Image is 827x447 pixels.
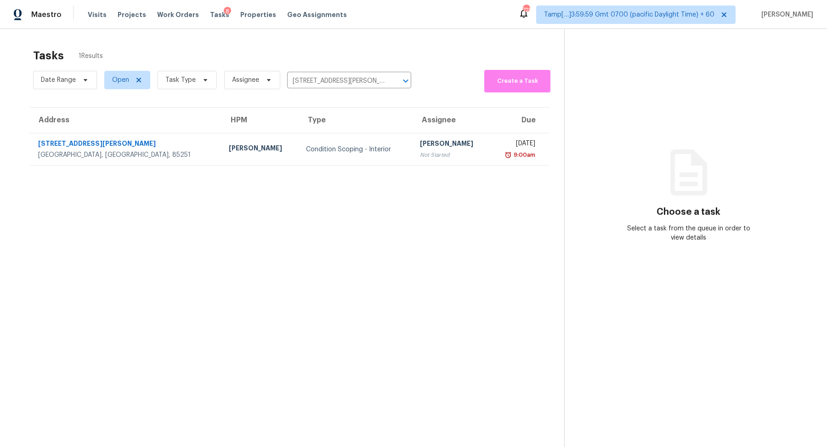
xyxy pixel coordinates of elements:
th: Address [29,108,221,133]
button: Open [399,74,412,87]
div: [PERSON_NAME] [229,143,292,155]
span: Geo Assignments [287,10,347,19]
div: [PERSON_NAME] [420,139,483,150]
span: Create a Task [489,76,546,86]
h3: Choose a task [657,207,720,217]
div: Select a task from the queue in order to view details [627,224,751,242]
div: 725 [523,6,529,15]
button: Create a Task [484,70,550,92]
div: [GEOGRAPHIC_DATA], [GEOGRAPHIC_DATA], 85251 [38,150,214,160]
th: Type [299,108,412,133]
div: 8 [224,7,231,16]
span: Tamp[…]3:59:59 Gmt 0700 (pacific Daylight Time) + 60 [544,10,714,19]
div: [DATE] [497,139,535,150]
div: Condition Scoping - Interior [306,145,405,154]
span: Properties [240,10,276,19]
h2: Tasks [33,51,64,60]
span: Open [112,75,129,85]
span: [PERSON_NAME] [758,10,813,19]
span: 1 Results [79,52,103,61]
img: Overdue Alarm Icon [504,150,512,160]
span: Visits [88,10,107,19]
span: Tasks [210,11,229,18]
div: [STREET_ADDRESS][PERSON_NAME] [38,139,214,150]
span: Assignee [232,75,259,85]
th: Due [490,108,549,133]
span: Date Range [41,75,76,85]
div: Not Started [420,150,483,160]
input: Search by address [287,74,385,88]
span: Work Orders [157,10,199,19]
th: Assignee [413,108,490,133]
th: HPM [221,108,299,133]
span: Projects [118,10,146,19]
div: 9:00am [512,150,535,160]
span: Maestro [31,10,62,19]
span: Task Type [165,75,196,85]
